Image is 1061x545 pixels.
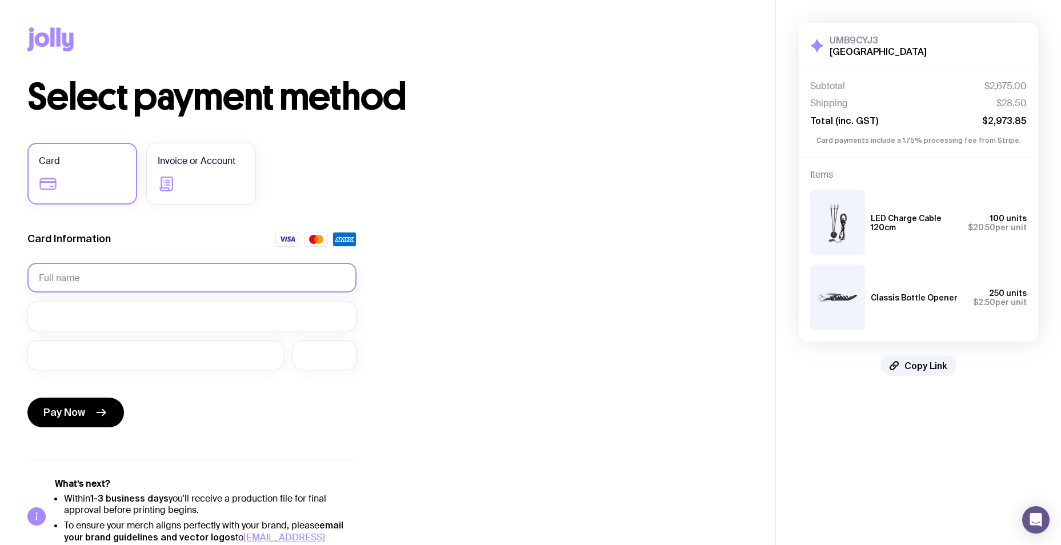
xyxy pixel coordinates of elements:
[1022,506,1050,534] div: Open Intercom Messenger
[968,223,995,232] span: $20.50
[989,288,1027,298] span: 250 units
[39,311,345,322] iframe: Secure card number input frame
[973,298,995,307] span: $2.50
[830,34,927,46] h3: UMB9CYJ3
[39,154,60,168] span: Card
[27,398,124,427] button: Pay Now
[158,154,235,168] span: Invoice or Account
[39,350,272,360] iframe: Secure expiration date input frame
[996,98,1027,109] span: $28.50
[968,223,1027,232] span: per unit
[304,350,345,360] iframe: Secure CVC input frame
[904,360,947,371] span: Copy Link
[810,81,845,92] span: Subtotal
[990,214,1027,223] span: 100 units
[984,81,1027,92] span: $2,675.00
[90,493,169,503] strong: 1-3 business days
[27,232,111,246] label: Card Information
[64,492,357,516] li: Within you'll receive a production file for final approval before printing begins.
[982,115,1027,126] span: $2,973.85
[871,293,958,302] h3: Classis Bottle Opener
[27,79,748,115] h1: Select payment method
[64,520,343,542] strong: email your brand guidelines and vector logos
[871,214,959,232] h3: LED Charge Cable 120cm
[810,98,848,109] span: Shipping
[55,478,357,490] h5: What’s next?
[810,115,878,126] span: Total (inc. GST)
[810,169,1027,181] h4: Items
[973,298,1027,307] span: per unit
[43,406,85,419] span: Pay Now
[27,263,357,292] input: Full name
[830,46,927,57] h2: [GEOGRAPHIC_DATA]
[880,355,956,376] button: Copy Link
[810,135,1027,146] p: Card payments include a 1.75% processing fee from Stripe.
